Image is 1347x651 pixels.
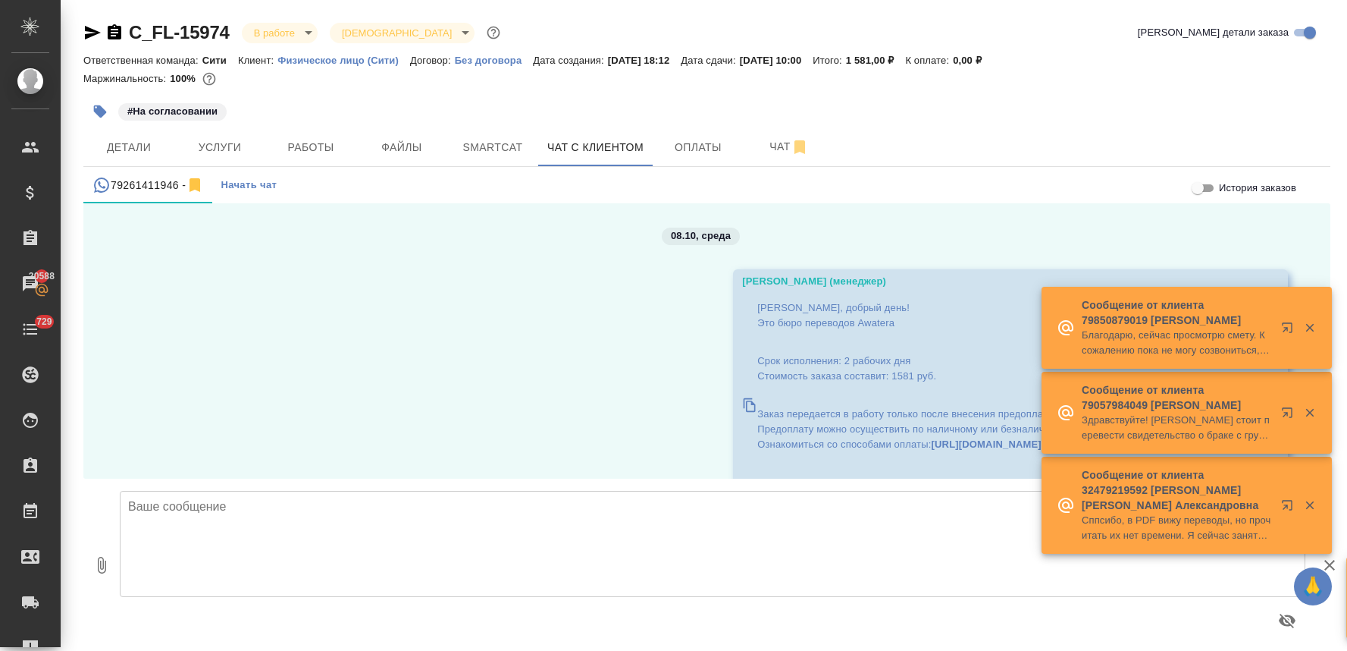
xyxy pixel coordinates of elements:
p: 0,00 ₽ [953,55,993,66]
span: На согласовании [117,104,228,117]
p: Сппсибо, в PDF вижу переводы, но прочитать их нет времени. Я сейчас занята. Отвечу через несколько ч [1082,513,1271,543]
button: Добавить тэг [83,95,117,128]
div: В работе [242,23,318,43]
p: 100% [170,73,199,84]
p: [PERSON_NAME] заказа - C_FL-15974 [757,475,1235,490]
button: Закрыть [1294,498,1325,512]
button: Доп статусы указывают на важность/срочность заказа [484,23,503,42]
a: [URL][DOMAIN_NAME] [932,439,1042,450]
div: В работе [330,23,475,43]
a: Без договора [455,53,534,66]
svg: Отписаться [791,138,809,156]
span: Детали [92,138,165,157]
span: [PERSON_NAME] детали заказа [1138,25,1289,40]
p: 08.10, среда [671,228,731,244]
p: Сообщение от клиента 32479219592 [PERSON_NAME] [PERSON_NAME] Александровна [1082,467,1271,513]
span: История заказов [1219,181,1296,196]
svg: Отписаться [186,176,204,194]
p: Благодарю, сейчас просмотрю смету. К сожалению пока не могу созвониться, напишу Вам позже [1082,328,1271,358]
span: Чат с клиентом [547,138,644,157]
p: Физическое лицо (Сити) [277,55,410,66]
p: Сити [202,55,238,66]
p: [DATE] 18:12 [608,55,681,66]
a: 729 [4,310,57,348]
p: [DATE] 10:00 [740,55,813,66]
a: [PERSON_NAME], добрый день!Это бюро переводов Awatera Срок исполнения: 2 рабочих дняСтоимость зак... [742,297,1235,513]
button: Открыть в новой вкладке [1272,490,1308,527]
p: Маржинальность: [83,73,170,84]
button: Начать чат [213,167,284,203]
button: Скопировать ссылку для ЯМессенджера [83,24,102,42]
button: В работе [249,27,299,39]
a: 20588 [4,265,57,303]
button: Закрыть [1294,321,1325,335]
p: Итого: [813,55,845,66]
span: Файлы [365,138,438,157]
span: Начать чат [221,177,277,194]
button: 0.80 RUB; [199,69,219,89]
span: 729 [27,314,61,329]
p: #На согласовании [127,104,218,119]
p: Сообщение от клиента 79850879019 [PERSON_NAME] [1082,297,1271,328]
a: Физическое лицо (Сити) [277,53,410,66]
p: Клиент: [238,55,277,66]
button: Открыть в новой вкладке [1272,313,1308,349]
p: Без договора [455,55,534,66]
p: Договор: [410,55,455,66]
a: C_FL-15974 [129,22,230,42]
p: Срок исполнения: 2 рабочих дня Стоимость заказа составит: 1581 руб. [757,354,1235,384]
div: 79261411946 (Савицкая Юлия) - (undefined) [92,176,204,195]
button: Скопировать ссылку [105,24,124,42]
button: Открыть в новой вкладке [1272,398,1308,434]
p: Сообщение от клиента 79057984049 [PERSON_NAME] [1082,382,1271,413]
p: К оплате: [905,55,953,66]
p: 1 581,00 ₽ [846,55,906,66]
span: Оплаты [662,138,735,157]
p: Заказ передается в работу только после внесения предоплаты в размере 100% от стоимости заказа. Пр... [757,407,1235,452]
div: [PERSON_NAME] (менеджер) [742,274,1235,289]
span: Чат [753,137,825,156]
p: Здравствуйте! [PERSON_NAME] стоит перевести свидетельство о браке с грузинского на русский? [1082,413,1271,443]
p: Ответственная команда: [83,55,202,66]
span: Услуги [183,138,256,157]
p: Дата создания: [533,55,607,66]
p: Дата сдачи: [681,55,739,66]
span: Работы [274,138,347,157]
button: [DEMOGRAPHIC_DATA] [337,27,456,39]
p: [PERSON_NAME], добрый день! Это бюро переводов Awatera [757,300,1235,331]
button: Закрыть [1294,406,1325,420]
span: Smartcat [456,138,529,157]
div: simple tabs example [83,167,1330,203]
span: 20588 [20,269,64,284]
